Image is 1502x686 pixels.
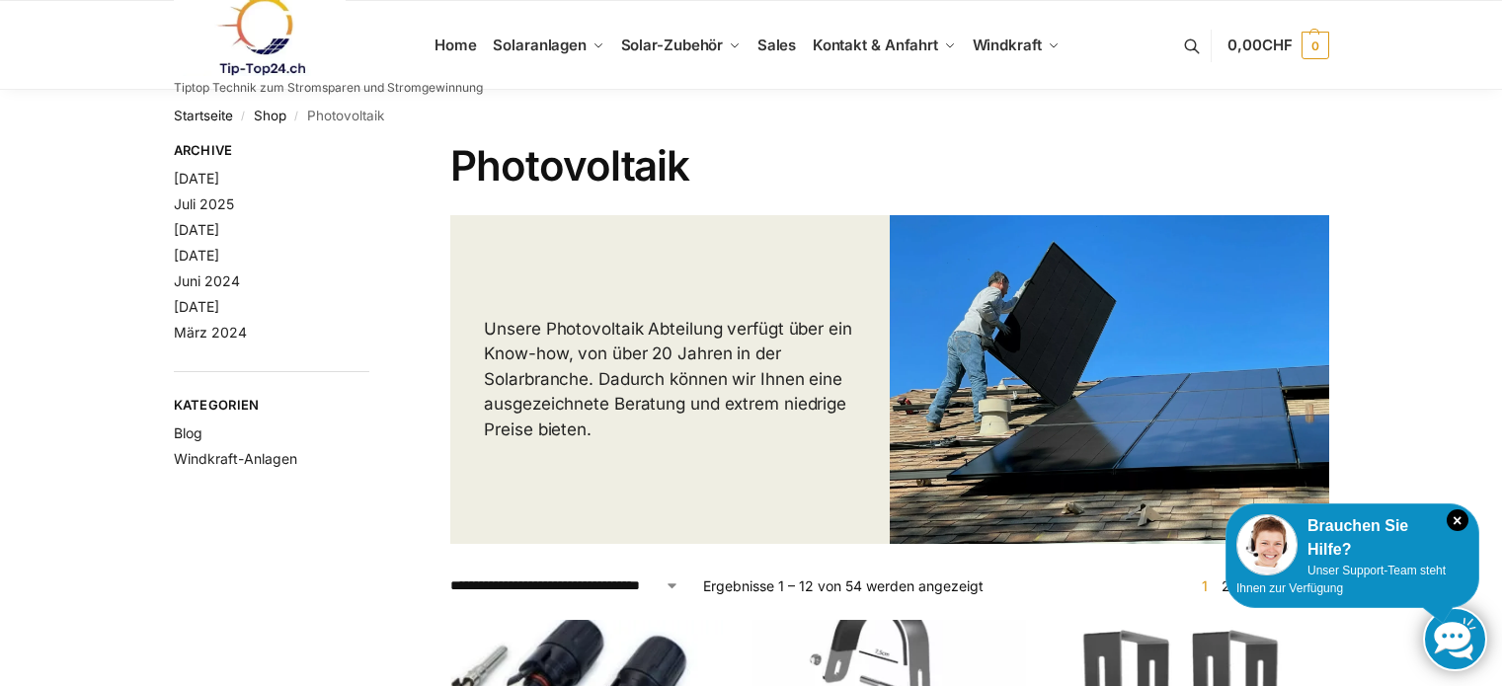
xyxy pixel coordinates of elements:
[1227,16,1328,75] a: 0,00CHF 0
[493,36,587,54] span: Solaranlagen
[174,195,234,212] a: Juli 2025
[174,272,240,289] a: Juni 2024
[1236,514,1298,575] img: Customer service
[450,575,679,596] select: Shop-Reihenfolge
[1217,577,1235,594] a: Seite 2
[174,247,219,264] a: [DATE]
[286,109,307,124] span: /
[254,108,286,123] a: Shop
[890,215,1329,544] img: Photovoltaik Dachanlagen
[757,36,797,54] span: Sales
[813,36,938,54] span: Kontakt & Anfahrt
[1190,575,1328,596] nav: Produkt-Seitennummerierung
[233,109,254,124] span: /
[174,396,370,416] span: Kategorien
[1447,509,1468,531] i: Schließen
[174,141,370,161] span: Archive
[174,90,1329,141] nav: Breadcrumb
[174,221,219,238] a: [DATE]
[174,108,233,123] a: Startseite
[1197,577,1213,594] span: Seite 1
[1302,32,1329,59] span: 0
[174,424,202,441] a: Blog
[174,324,247,341] a: März 2024
[703,575,984,596] p: Ergebnisse 1 – 12 von 54 werden angezeigt
[485,1,612,90] a: Solaranlagen
[1262,36,1293,54] span: CHF
[749,1,804,90] a: Sales
[804,1,964,90] a: Kontakt & Anfahrt
[174,82,483,94] p: Tiptop Technik zum Stromsparen und Stromgewinnung
[621,36,724,54] span: Solar-Zubehör
[484,317,856,443] p: Unsere Photovoltaik Abteilung verfügt über ein Know-how, von über 20 Jahren in der Solarbranche. ...
[1236,514,1468,562] div: Brauchen Sie Hilfe?
[174,170,219,187] a: [DATE]
[964,1,1067,90] a: Windkraft
[1236,564,1446,595] span: Unser Support-Team steht Ihnen zur Verfügung
[450,141,1328,191] h1: Photovoltaik
[612,1,749,90] a: Solar-Zubehör
[174,450,297,467] a: Windkraft-Anlagen
[174,298,219,315] a: [DATE]
[973,36,1042,54] span: Windkraft
[1227,36,1292,54] span: 0,00
[369,142,381,164] button: Close filters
